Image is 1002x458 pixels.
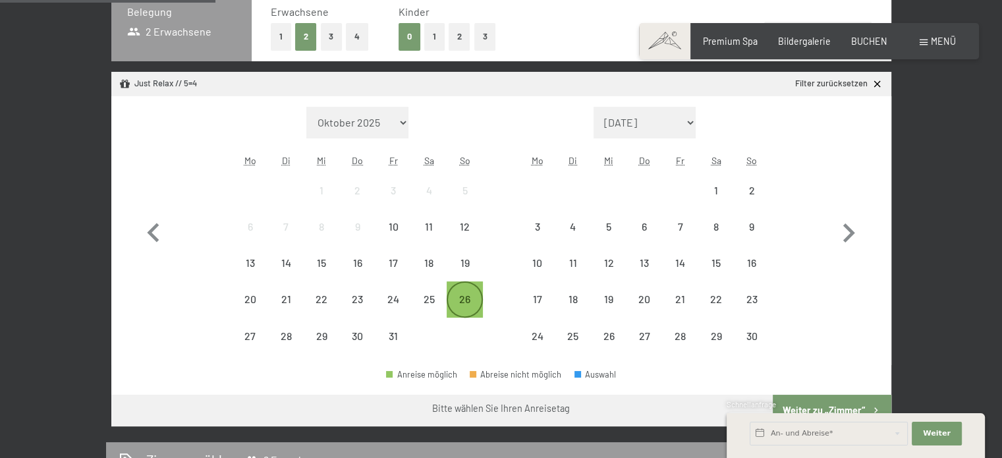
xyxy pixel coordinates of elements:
[268,318,304,354] div: Anreise nicht möglich
[700,258,733,291] div: 15
[376,245,411,281] div: Fri Oct 17 2025
[698,172,734,208] div: Anreise nicht möglich
[341,258,374,291] div: 16
[119,78,130,90] svg: Angebot/Paket
[698,318,734,354] div: Sat Nov 29 2025
[412,221,445,254] div: 11
[447,245,482,281] div: Sun Oct 19 2025
[376,172,411,208] div: Anreise nicht möglich
[448,258,481,291] div: 19
[700,331,733,364] div: 29
[399,23,420,50] button: 0
[746,155,757,166] abbr: Sonntag
[555,209,591,244] div: Anreise nicht möglich
[305,221,338,254] div: 8
[233,245,268,281] div: Anreise nicht möglich
[377,331,410,364] div: 31
[829,107,868,355] button: Nächster Monat
[520,221,553,254] div: 3
[912,422,962,445] button: Weiter
[134,107,173,355] button: Vorheriger Monat
[304,172,339,208] div: Wed Oct 01 2025
[233,318,268,354] div: Anreise nicht möglich
[268,281,304,317] div: Anreise nicht möglich
[519,209,555,244] div: Anreise nicht möglich
[734,172,769,208] div: Sun Nov 02 2025
[698,318,734,354] div: Anreise nicht möglich
[377,221,410,254] div: 10
[662,245,698,281] div: Fri Nov 14 2025
[604,155,613,166] abbr: Mittwoch
[377,294,410,327] div: 24
[268,245,304,281] div: Tue Oct 14 2025
[341,221,374,254] div: 9
[376,172,411,208] div: Fri Oct 03 2025
[626,245,662,281] div: Anreise nicht möglich
[268,209,304,244] div: Tue Oct 07 2025
[778,36,831,47] a: Bildergalerie
[662,281,698,317] div: Fri Nov 21 2025
[305,185,338,218] div: 1
[474,23,496,50] button: 3
[269,331,302,364] div: 28
[555,318,591,354] div: Anreise nicht möglich
[735,331,768,364] div: 30
[555,245,591,281] div: Tue Nov 11 2025
[411,281,447,317] div: Sat Oct 25 2025
[592,258,625,291] div: 12
[591,318,626,354] div: Anreise nicht möglich
[662,245,698,281] div: Anreise nicht möglich
[557,221,590,254] div: 4
[340,172,376,208] div: Thu Oct 02 2025
[555,245,591,281] div: Anreise nicht möglich
[519,245,555,281] div: Anreise nicht möglich
[700,221,733,254] div: 8
[411,281,447,317] div: Anreise nicht möglich
[703,36,758,47] a: Premium Spa
[412,258,445,291] div: 18
[377,258,410,291] div: 17
[591,245,626,281] div: Wed Nov 12 2025
[233,318,268,354] div: Mon Oct 27 2025
[663,258,696,291] div: 14
[519,281,555,317] div: Mon Nov 17 2025
[448,185,481,218] div: 5
[449,23,470,50] button: 2
[519,318,555,354] div: Mon Nov 24 2025
[304,281,339,317] div: Wed Oct 22 2025
[795,78,883,90] a: Filter zurücksetzen
[639,155,650,166] abbr: Donnerstag
[304,318,339,354] div: Wed Oct 29 2025
[244,155,256,166] abbr: Montag
[626,245,662,281] div: Thu Nov 13 2025
[233,209,268,244] div: Mon Oct 06 2025
[734,209,769,244] div: Anreise nicht möglich
[448,221,481,254] div: 12
[234,331,267,364] div: 27
[340,245,376,281] div: Thu Oct 16 2025
[735,294,768,327] div: 23
[700,294,733,327] div: 22
[447,172,482,208] div: Sun Oct 05 2025
[591,209,626,244] div: Anreise nicht möglich
[411,209,447,244] div: Sat Oct 11 2025
[341,185,374,218] div: 2
[628,294,661,327] div: 20
[447,172,482,208] div: Anreise nicht möglich
[447,209,482,244] div: Sun Oct 12 2025
[411,172,447,208] div: Sat Oct 04 2025
[663,294,696,327] div: 21
[341,294,374,327] div: 23
[626,281,662,317] div: Thu Nov 20 2025
[734,281,769,317] div: Sun Nov 23 2025
[424,23,445,50] button: 1
[698,209,734,244] div: Sat Nov 08 2025
[376,281,411,317] div: Fri Oct 24 2025
[305,258,338,291] div: 15
[340,318,376,354] div: Thu Oct 30 2025
[519,245,555,281] div: Mon Nov 10 2025
[727,400,776,409] span: Schnellanfrage
[592,221,625,254] div: 5
[377,185,410,218] div: 3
